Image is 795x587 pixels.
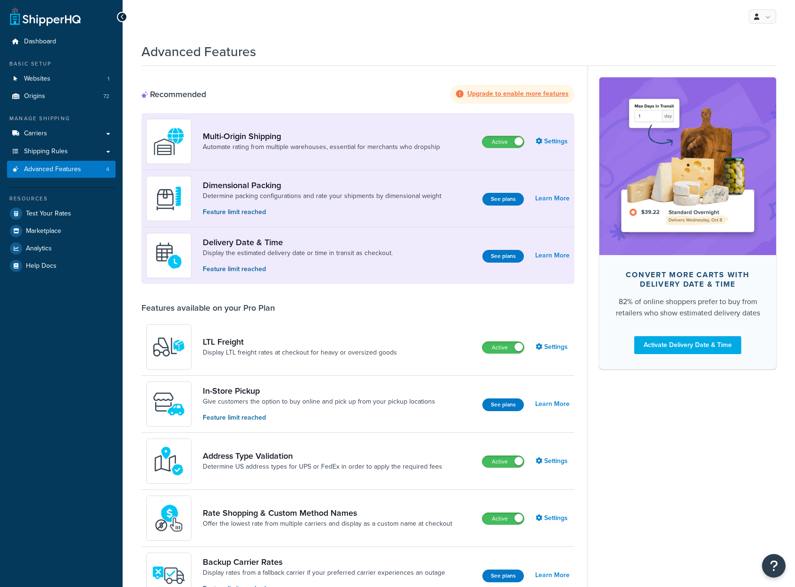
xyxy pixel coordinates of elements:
a: Learn More [535,397,570,411]
img: wfgcfpwTIucLEAAAAASUVORK5CYII= [152,388,185,421]
img: DTVBYsAAAAAASUVORK5CYII= [152,182,185,215]
a: Websites1 [7,70,116,88]
a: Display LTL freight rates at checkout for heavy or oversized goods [203,348,397,357]
a: In-Store Pickup [203,386,435,396]
span: Shipping Rules [24,148,68,156]
a: Dimensional Packing [203,180,441,190]
a: Activate Delivery Date & Time [634,336,741,354]
a: Learn More [535,192,570,205]
button: Open Resource Center [762,554,786,578]
div: Convert more carts with delivery date & time [614,270,761,289]
a: Test Your Rates [7,205,116,222]
li: Advanced Features [7,161,116,178]
img: y79ZsPf0fXUFUhFXDzUgf+ktZg5F2+ohG75+v3d2s1D9TjoU8PiyCIluIjV41seZevKCRuEjTPPOKHJsQcmKCXGdfprl3L4q7... [152,331,185,364]
img: WatD5o0RtDAAAAAElFTkSuQmCC [152,125,185,158]
span: 1 [108,75,109,83]
a: Multi-Origin Shipping [203,131,440,141]
a: Automate rating from multiple warehouses, essential for merchants who dropship [203,142,440,152]
a: Display the estimated delivery date or time in transit as checkout. [203,248,393,258]
p: Feature limit reached [203,207,441,217]
span: Origins [24,92,45,100]
a: Learn More [535,249,570,262]
p: Feature limit reached [203,264,393,274]
div: Manage Shipping [7,115,116,123]
a: Help Docs [7,257,116,274]
a: Origins72 [7,88,116,105]
div: Resources [7,195,116,203]
p: Feature limit reached [203,413,435,423]
span: Help Docs [26,262,57,270]
span: Analytics [26,245,52,253]
span: Marketplace [26,227,61,235]
a: Settings [536,135,570,148]
a: Settings [536,340,570,354]
div: 82% of online shoppers prefer to buy from retailers who show estimated delivery dates [614,296,761,319]
label: Active [482,136,524,148]
span: Carriers [24,130,47,138]
label: Active [482,456,524,467]
a: Shipping Rules [7,143,116,160]
a: Marketplace [7,223,116,240]
label: Active [482,513,524,524]
a: Give customers the option to buy online and pick up from your pickup locations [203,397,435,406]
img: gfkeb5ejjkALwAAAABJRU5ErkJggg== [152,239,185,272]
a: Dashboard [7,33,116,50]
a: Delivery Date & Time [203,237,393,248]
strong: Upgrade to enable more features [467,89,569,99]
img: icon-duo-feat-rate-shopping-ecdd8bed.png [152,502,185,535]
span: Websites [24,75,50,83]
img: feature-image-ddt-36eae7f7280da8017bfb280eaccd9c446f90b1fe08728e4019434db127062ab4.png [613,91,762,240]
a: See plans [482,398,524,411]
a: Determine US address types for UPS or FedEx in order to apply the required fees [203,462,442,471]
a: Carriers [7,125,116,142]
li: Origins [7,88,116,105]
a: Backup Carrier Rates [203,557,445,567]
a: Settings [536,512,570,525]
span: Test Your Rates [26,210,71,218]
a: Settings [536,455,570,468]
a: See plans [482,193,524,206]
label: Active [482,342,524,353]
div: Features available on your Pro Plan [141,303,275,313]
a: See plans [482,570,524,582]
span: Advanced Features [24,165,81,174]
li: Websites [7,70,116,88]
span: Dashboard [24,38,56,46]
a: Address Type Validation [203,451,442,461]
div: Recommended [141,89,206,99]
img: kIG8fy0lQAAAABJRU5ErkJggg== [152,445,185,478]
h1: Advanced Features [141,42,256,61]
div: Basic Setup [7,60,116,68]
a: Advanced Features4 [7,161,116,178]
a: Learn More [535,569,570,582]
a: Rate Shopping & Custom Method Names [203,508,452,518]
a: See plans [482,250,524,263]
span: 72 [103,92,109,100]
a: Determine packing configurations and rate your shipments by dimensional weight [203,191,441,201]
a: Analytics [7,240,116,257]
a: Display rates from a fallback carrier if your preferred carrier experiences an outage [203,568,445,578]
span: 4 [106,165,109,174]
a: LTL Freight [203,337,397,347]
a: Offer the lowest rate from multiple carriers and display as a custom name at checkout [203,519,452,529]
